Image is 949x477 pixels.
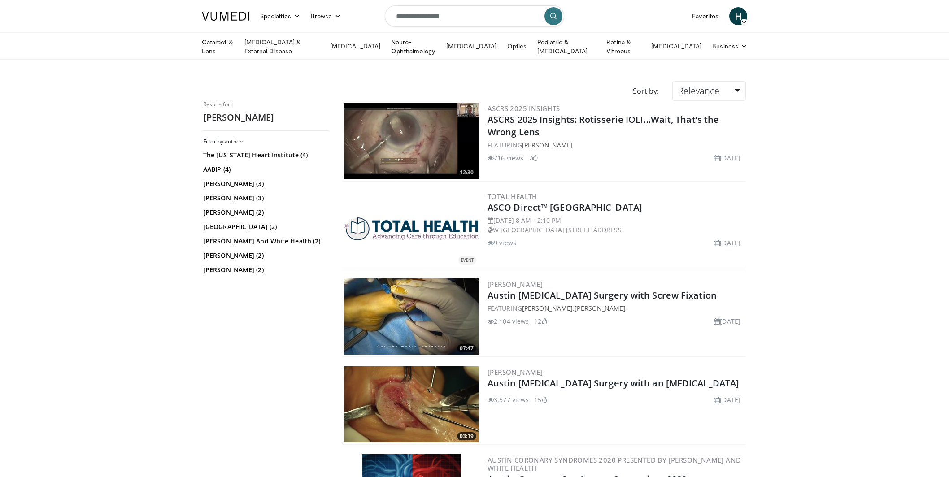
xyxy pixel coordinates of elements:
[714,238,740,247] li: [DATE]
[714,317,740,326] li: [DATE]
[203,222,326,231] a: [GEOGRAPHIC_DATA] (2)
[707,37,753,55] a: Business
[488,317,529,326] li: 2,104 views
[488,113,719,138] a: ASCRS 2025 Insights: Rotisserie IOL!…Wait, That’s the Wrong Lens
[575,304,625,312] a: [PERSON_NAME]
[488,368,543,377] a: [PERSON_NAME]
[687,7,724,25] a: Favorites
[626,81,666,101] div: Sort by:
[203,237,326,246] a: [PERSON_NAME] And White Health (2)
[344,217,479,240] a: EVENT
[344,278,479,355] img: 10b4ff7f-e200-48ec-85df-09b28fead5e6.300x170_q85_crop-smart_upscale.jpg
[678,85,719,97] span: Relevance
[203,112,329,123] h2: [PERSON_NAME]
[529,153,538,163] li: 7
[344,366,479,442] a: 03:19
[601,38,646,56] a: Retina & Vitreous
[441,37,502,55] a: [MEDICAL_DATA]
[457,344,476,352] span: 07:47
[522,304,573,312] a: [PERSON_NAME]
[203,101,329,108] p: Results for:
[203,265,326,274] a: [PERSON_NAME] (2)
[203,251,326,260] a: [PERSON_NAME] (2)
[461,257,474,263] small: EVENT
[457,169,476,177] span: 12:30
[488,395,529,404] li: 3,577 views
[203,138,329,145] h3: Filter by author:
[488,104,560,113] a: ASCRS 2025 Insights
[522,141,573,149] a: [PERSON_NAME]
[488,192,537,201] a: Total Health
[488,280,543,289] a: [PERSON_NAME]
[344,103,479,179] img: 5ae980af-743c-4d96-b653-dad8d2e81d53.300x170_q85_crop-smart_upscale.jpg
[203,208,326,217] a: [PERSON_NAME] (2)
[502,37,532,55] a: Optics
[203,179,326,188] a: [PERSON_NAME] (3)
[325,37,386,55] a: [MEDICAL_DATA]
[672,81,746,101] a: Relevance
[488,140,744,150] div: FEATURING
[386,38,441,56] a: Neuro-Ophthalmology
[196,38,239,56] a: Cataract & Lens
[488,201,642,213] a: ASCO Direct™ [GEOGRAPHIC_DATA]
[344,217,479,240] img: a945173b-4186-467c-b504-bfda4b0484ab.png.300x170_q85_autocrop_double_scale_upscale_version-0.2.png
[729,7,747,25] a: H
[344,366,479,442] img: 26a5c527-0117-43d3-95e0-c6e79c5f191c.300x170_q85_crop-smart_upscale.jpg
[646,37,707,55] a: [MEDICAL_DATA]
[534,317,547,326] li: 12
[344,278,479,355] a: 07:47
[239,38,325,56] a: [MEDICAL_DATA] & External Disease
[203,151,326,160] a: The [US_STATE] Heart Institute (4)
[385,5,564,27] input: Search topics, interventions
[488,377,739,389] a: Austin [MEDICAL_DATA] Surgery with an [MEDICAL_DATA]
[203,165,326,174] a: AABIP (4)
[534,395,547,404] li: 15
[457,432,476,440] span: 03:19
[488,216,744,234] div: [DATE] 8 AM - 2:10 PM W [GEOGRAPHIC_DATA] [STREET_ADDRESS]
[202,12,249,21] img: VuMedi Logo
[344,103,479,179] a: 12:30
[305,7,347,25] a: Browse
[714,395,740,404] li: [DATE]
[255,7,305,25] a: Specialties
[488,304,744,313] div: FEATURING ,
[488,238,516,247] li: 9 views
[488,289,717,301] a: Austin [MEDICAL_DATA] Surgery with Screw Fixation
[488,153,523,163] li: 716 views
[488,455,741,473] a: Austin Coronary Syndromes 2020 presented by [PERSON_NAME] and White Health
[203,194,326,203] a: [PERSON_NAME] (3)
[714,153,740,163] li: [DATE]
[532,38,601,56] a: Pediatric & [MEDICAL_DATA]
